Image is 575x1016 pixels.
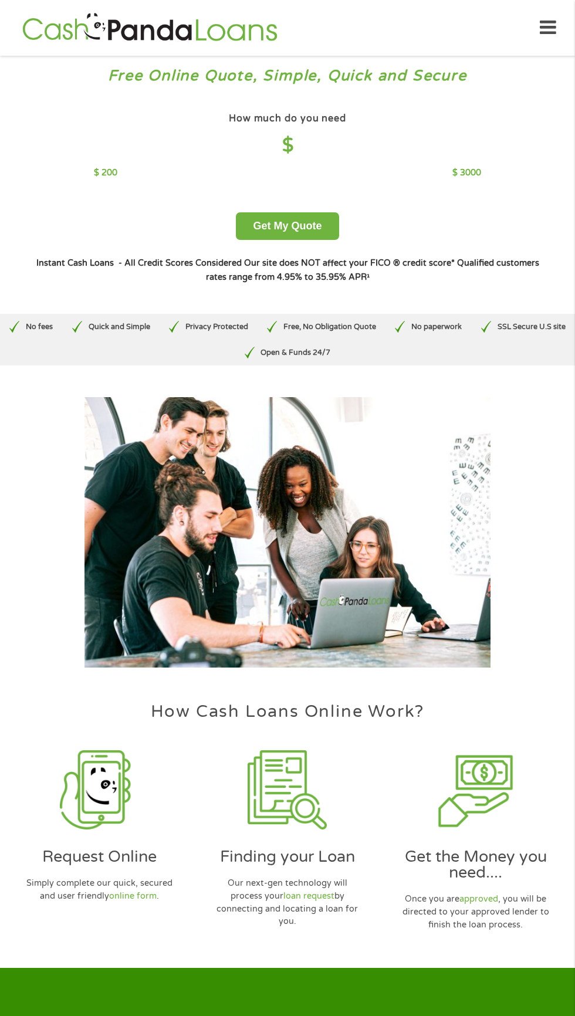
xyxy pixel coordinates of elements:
p: Quick and Simple [89,321,150,333]
a: loan request [283,891,334,901]
p: $ 3000 [452,167,481,180]
img: Quick loans online payday loans [84,397,490,668]
img: GetLoanNow Logo [19,11,280,45]
p: Privacy Protected [185,321,248,333]
p: Simply complete our quick, secured and user friendly . [25,877,173,902]
p: Our next-gen technology will process your by connecting and locating a loan for you. [214,877,361,927]
img: applying for advance loan [436,750,515,829]
p: No fees [26,321,53,333]
p: Open & Funds 24/7 [261,347,330,358]
p: Free, No Obligation Quote [283,321,376,333]
h4: How much do you need [229,113,346,125]
img: Apply for an Installment loan [248,750,327,829]
a: online form [109,891,157,901]
p: No paperwork [411,321,462,333]
strong: Our site does NOT affect your FICO ® credit score* [244,258,455,268]
p: SSL Secure U.S site [498,321,566,333]
h3: Finding your Loan [199,849,377,865]
h2: How Cash Loans Online Work? [5,703,570,720]
strong: Instant Cash Loans - All Credit Scores Considered [36,258,242,268]
p: Once you are , you will be directed to your approved lender to finish the loan process. [402,893,550,931]
h3: Get the Money you need.... [387,849,564,880]
h4: $ [94,134,481,158]
img: smartphone Panda payday loan [60,750,139,829]
button: Get My Quote [236,212,339,240]
p: $ 200 [94,167,117,180]
a: approved [459,894,498,904]
h3: Request Online [11,849,188,865]
h3: Free Online Quote, Simple, Quick and Secure [11,66,564,86]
